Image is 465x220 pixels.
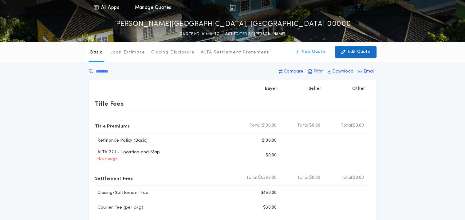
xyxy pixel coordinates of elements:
p: ALTA Settlement Statement [201,49,269,56]
p: Buyer [265,86,277,92]
b: Total: [246,175,258,181]
p: Refinance Policy (Basic) [95,138,148,144]
b: Total: [341,123,353,129]
p: Download [332,69,353,75]
p: [PERSON_NAME][GEOGRAPHIC_DATA], [GEOGRAPHIC_DATA] 00000 [114,19,351,29]
button: Compare [277,66,305,77]
p: $30.00 [263,205,277,211]
span: $0.00 [353,175,364,181]
p: Closing/Settlement Fee [95,190,149,196]
button: New Quote [289,46,331,58]
p: Closing Disclosure [151,49,195,56]
p: Title Fees [95,99,124,108]
p: Basic [90,49,102,56]
p: Email [364,69,375,75]
button: Edit Quote [335,46,376,58]
img: vs-icon [347,4,370,10]
p: Seller [309,86,321,92]
p: Print [313,69,323,75]
span: $0.00 [353,123,364,129]
b: Total: [341,175,353,181]
p: $100.00 [262,138,277,144]
b: Total: [250,123,262,129]
b: Total: [297,123,309,129]
span: $100.00 [262,123,277,129]
p: Loan Estimate [110,49,145,56]
p: Edit Quote [348,49,370,55]
p: * No charge [95,157,118,162]
button: Email [356,66,376,77]
p: $450.00 [261,190,277,196]
p: New Quote [301,49,325,55]
b: Total: [297,175,309,181]
span: $1,366.00 [258,175,277,181]
button: Print [306,66,325,77]
span: $0.00 [309,123,320,129]
img: img [230,4,235,11]
button: Download [326,66,355,77]
p: Compare [284,69,303,75]
p: Other [352,86,365,92]
p: $0.00 [266,152,277,159]
p: QUOTE ND-10825-TC - LAST EDITED BY [PERSON_NAME] [179,31,285,37]
p: ALTA 22.1 - Location and Map [95,149,160,155]
p: Settlement Fees [95,173,133,183]
span: $0.00 [309,175,320,181]
p: Title Premiums [95,121,130,131]
p: Courier Fee (per pkg) [95,205,143,211]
